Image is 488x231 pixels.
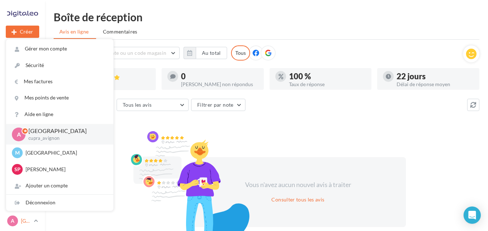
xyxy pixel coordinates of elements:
[181,72,258,80] div: 0
[28,135,102,142] p: cupra_avignon
[11,217,14,225] span: A
[289,72,366,80] div: 100 %
[184,47,227,59] button: Au total
[6,195,113,211] div: Déconnexion
[14,166,21,173] span: Sp
[181,82,258,87] div: [PERSON_NAME] non répondus
[191,99,245,111] button: Filtrer par note
[464,206,481,224] div: Open Intercom Messenger
[6,106,113,123] a: Aide en ligne
[268,195,327,204] button: Consulter tous les avis
[6,90,113,106] a: Mes points de vente
[236,180,360,190] div: Vous n'avez aucun nouvel avis à traiter
[6,57,113,74] a: Sécurité
[6,26,39,38] div: Nouvelle campagne
[123,102,152,108] span: Tous les avis
[6,41,113,57] a: Gérer mon compte
[397,72,474,80] div: 22 jours
[54,12,479,22] div: Boîte de réception
[54,47,180,59] button: Choisir un point de vente ou un code magasin
[6,26,39,38] button: Créer
[26,166,105,173] p: [PERSON_NAME]
[117,99,189,111] button: Tous les avis
[289,82,366,87] div: Taux de réponse
[103,28,137,35] span: Commentaires
[6,178,113,194] div: Ajouter un compte
[196,47,227,59] button: Au total
[397,82,474,87] div: Délai de réponse moyen
[17,130,21,138] span: A
[28,127,102,135] p: [GEOGRAPHIC_DATA]
[26,149,105,156] p: [GEOGRAPHIC_DATA]
[6,214,39,228] a: A [GEOGRAPHIC_DATA]
[21,217,31,225] p: [GEOGRAPHIC_DATA]
[6,74,113,90] a: Mes factures
[231,45,250,61] div: Tous
[15,149,20,156] span: M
